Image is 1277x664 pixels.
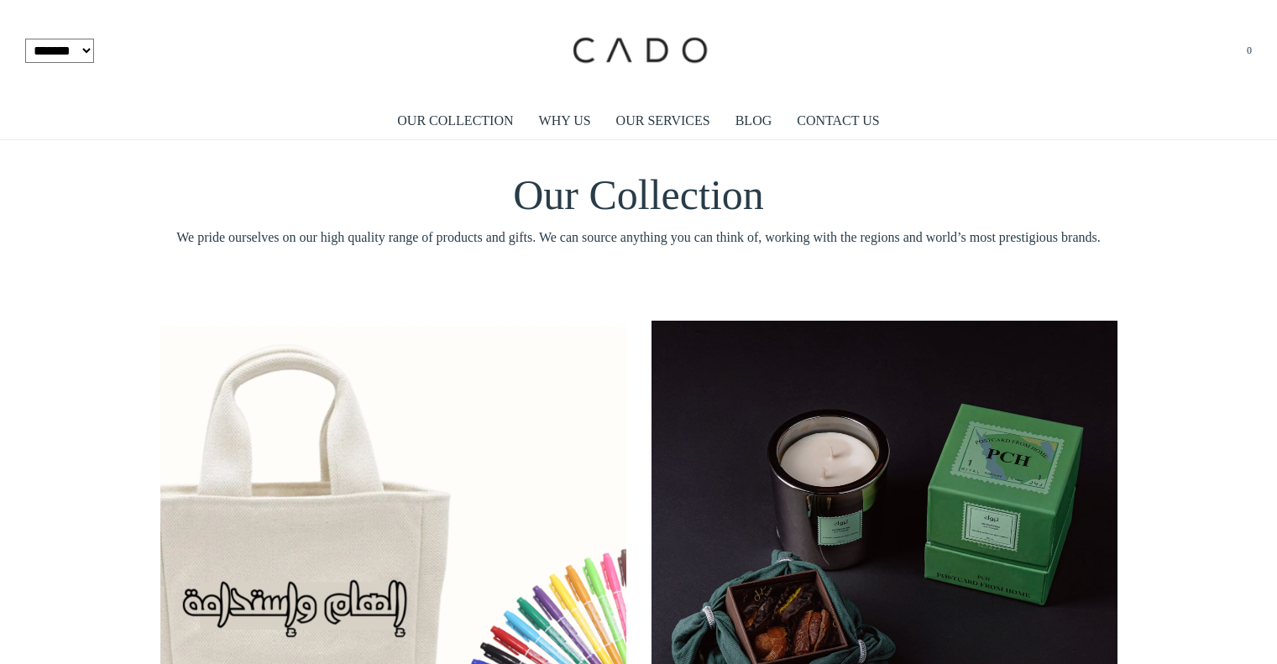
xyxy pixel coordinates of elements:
button: Open search bar [1209,53,1219,55]
span: We pride ourselves on our high quality range of products and gifts. We can source anything you ca... [160,227,1117,248]
a: WHY US [539,102,591,140]
span: Our Collection [513,171,764,218]
a: OUR SERVICES [616,102,710,140]
img: cadogifting [568,13,710,89]
span: 0 [1247,44,1252,56]
a: OUR COLLECTION [397,102,513,140]
a: 0 [1244,43,1252,59]
a: BLOG [735,102,772,140]
a: CONTACT US [797,102,879,140]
